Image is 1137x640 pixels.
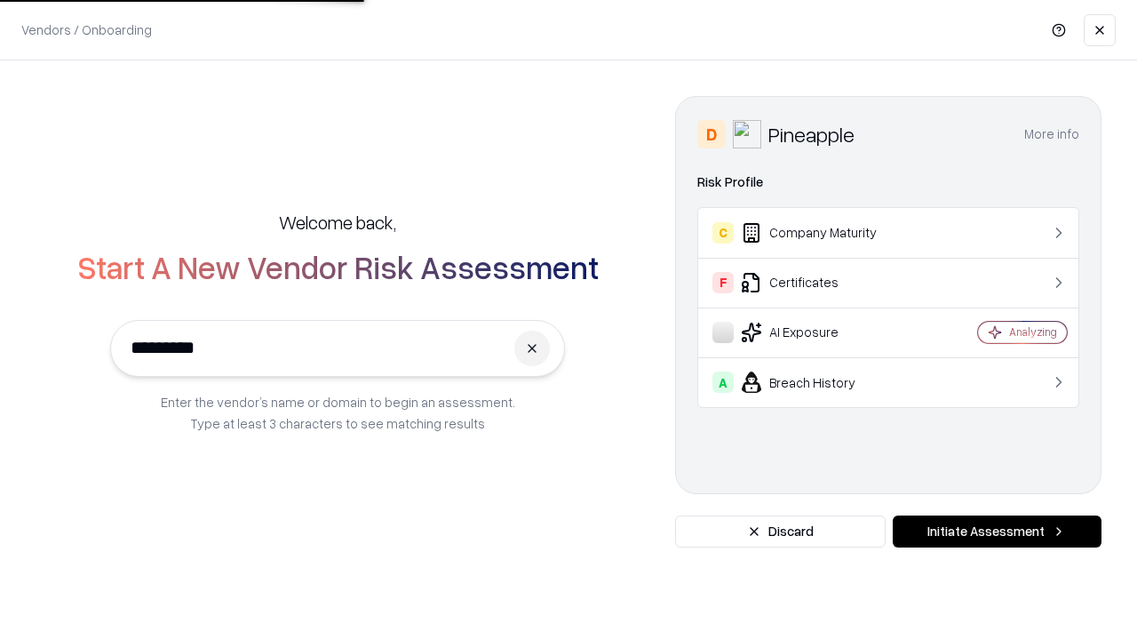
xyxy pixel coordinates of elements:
div: C [712,222,734,244]
p: Vendors / Onboarding [21,20,152,39]
h2: Start A New Vendor Risk Assessment [77,249,599,284]
div: Analyzing [1009,324,1057,340]
button: Discard [675,516,886,548]
div: Risk Profile [697,172,1079,193]
button: More info [1024,118,1079,150]
img: Pineapple [733,120,761,148]
div: Breach History [712,372,925,393]
div: Certificates [712,272,925,293]
div: A [712,372,734,393]
div: Pineapple [768,120,855,148]
div: Company Maturity [712,222,925,244]
div: F [712,272,734,293]
div: AI Exposure [712,322,925,343]
p: Enter the vendor’s name or domain to begin an assessment. Type at least 3 characters to see match... [161,391,515,434]
button: Initiate Assessment [893,516,1101,548]
h5: Welcome back, [279,210,396,235]
div: D [697,120,726,148]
